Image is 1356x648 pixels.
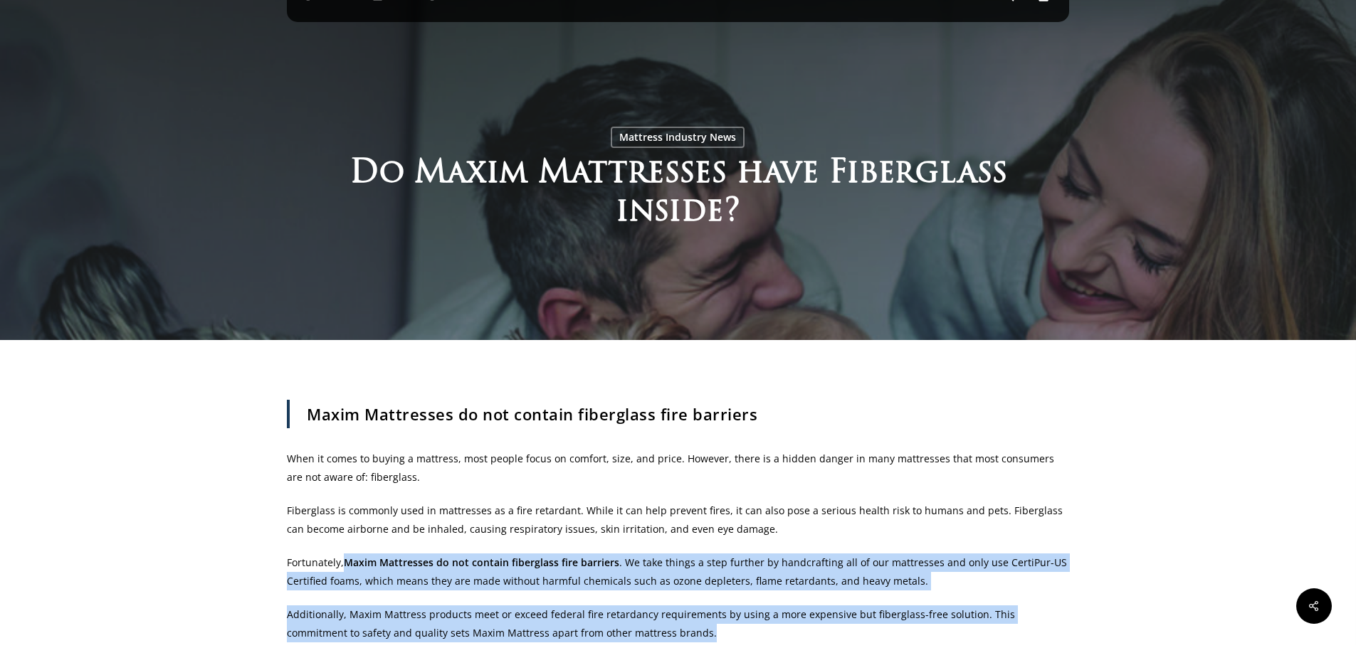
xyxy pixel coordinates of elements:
[344,556,619,569] strong: Maxim Mattresses do not contain fiberglass fire barriers
[287,148,1070,239] h1: Do Maxim Mattresses have Fiberglass inside?
[307,403,757,425] strong: Maxim Mattresses do not contain fiberglass fire barriers
[287,553,1070,605] p: Fortunately, . We take things a step further by handcrafting all of our mattresses and only use C...
[611,127,745,148] a: Mattress Industry News
[287,501,1070,553] p: Fiberglass is commonly used in mattresses as a fire retardant. While it can help prevent fires, i...
[287,450,1070,501] p: When it comes to buying a mattress, most people focus on comfort, size, and price. However, there...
